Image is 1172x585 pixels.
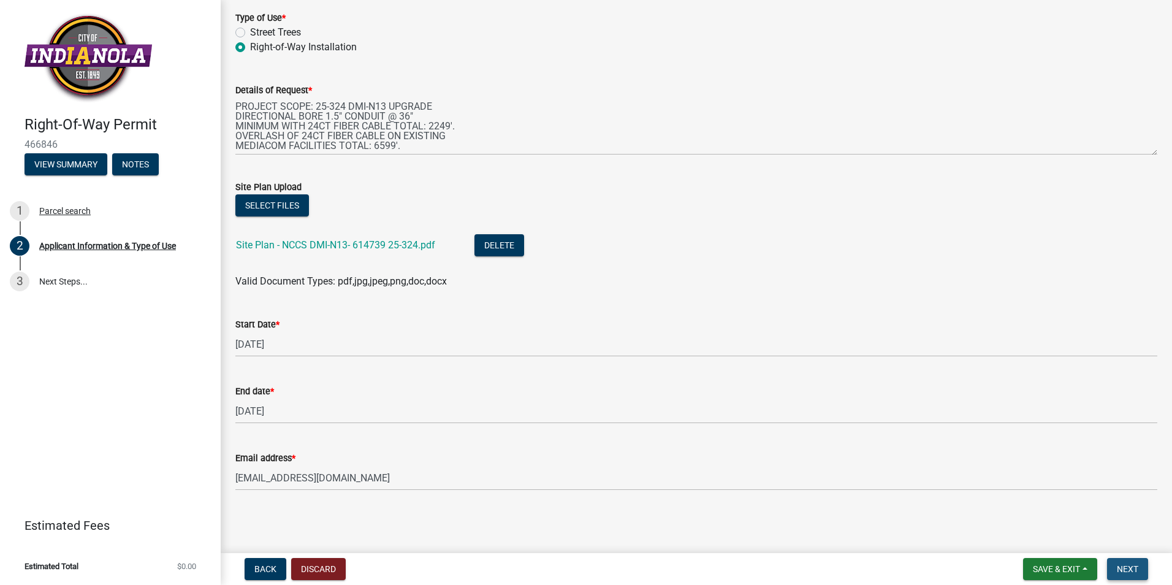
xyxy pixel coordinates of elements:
label: Details of Request [235,86,312,95]
wm-modal-confirm: Summary [25,160,107,170]
label: End date [235,388,274,396]
label: Start Date [235,321,280,329]
div: 3 [10,272,29,291]
button: Select files [235,194,309,216]
span: 466846 [25,139,196,150]
div: 1 [10,201,29,221]
img: City of Indianola, Iowa [25,13,152,103]
span: $0.00 [177,562,196,570]
span: Save & Exit [1033,564,1080,574]
label: Site Plan Upload [235,183,302,192]
a: Estimated Fees [10,513,201,538]
span: Estimated Total [25,562,78,570]
button: Delete [474,234,524,256]
h4: Right-Of-Way Permit [25,116,211,134]
span: Next [1117,564,1138,574]
span: Back [254,564,276,574]
div: Applicant Information & Type of Use [39,242,176,250]
button: Notes [112,153,159,175]
label: Right-of-Way Installation [250,40,357,55]
button: Discard [291,558,346,580]
wm-modal-confirm: Notes [112,160,159,170]
div: 2 [10,236,29,256]
div: Parcel search [39,207,91,215]
button: Save & Exit [1023,558,1097,580]
label: Type of Use [235,14,286,23]
label: Email address [235,454,295,463]
button: View Summary [25,153,107,175]
button: Next [1107,558,1148,580]
wm-modal-confirm: Delete Document [474,240,524,252]
a: Site Plan - NCCS DMI-N13- 614739 25-324.pdf [236,239,435,251]
button: Back [245,558,286,580]
span: Valid Document Types: pdf,jpg,jpeg,png,doc,docx [235,275,447,287]
label: Street Trees [250,25,301,40]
